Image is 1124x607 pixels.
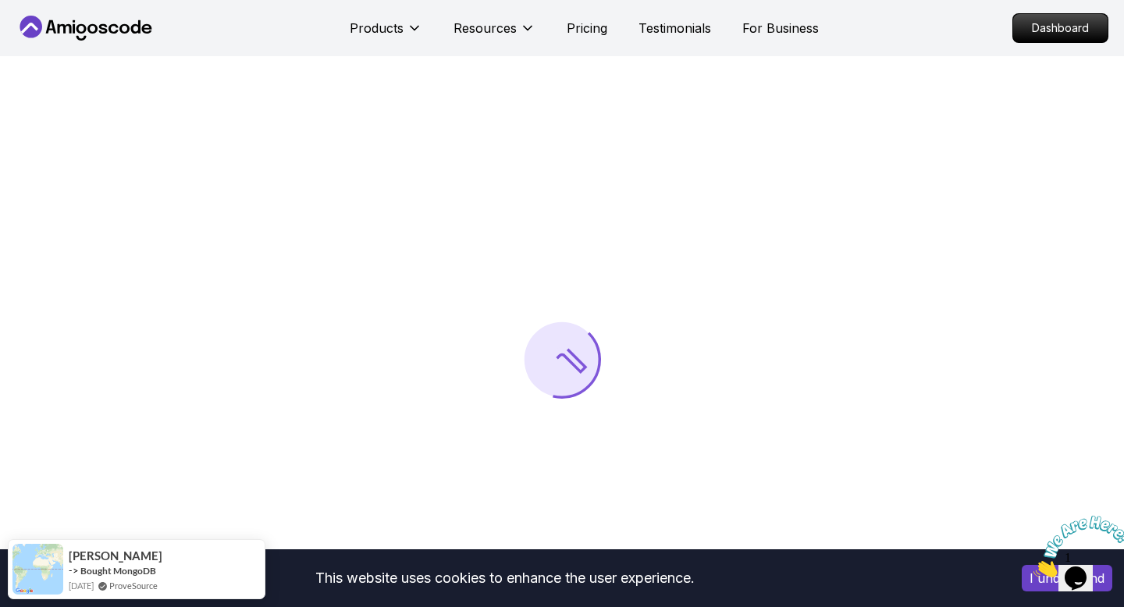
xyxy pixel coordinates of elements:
iframe: chat widget [1027,509,1124,584]
button: Products [350,19,422,50]
a: Dashboard [1012,13,1108,43]
span: 1 [6,6,12,20]
button: Accept cookies [1022,565,1112,591]
a: Testimonials [638,19,711,37]
a: ProveSource [109,579,158,592]
span: [PERSON_NAME] [69,549,158,563]
div: This website uses cookies to enhance the user experience. [12,561,998,595]
span: -> [69,564,79,577]
p: Resources [454,19,517,37]
a: Pricing [567,19,607,37]
p: Products [350,19,404,37]
span: [DATE] [69,579,94,592]
a: For Business [742,19,819,37]
img: provesource social proof notification image [12,544,63,595]
a: Bought MongoDB [80,565,156,577]
p: Dashboard [1013,14,1108,42]
button: Resources [454,19,535,50]
img: Chat attention grabber [6,6,103,68]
